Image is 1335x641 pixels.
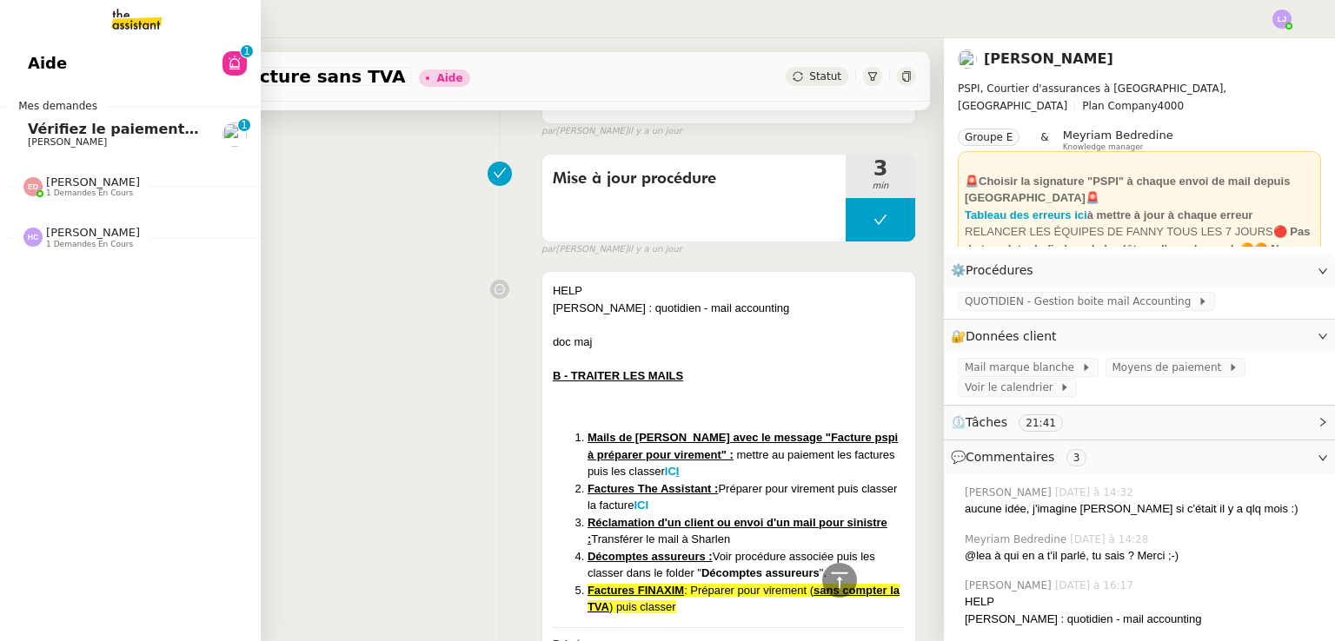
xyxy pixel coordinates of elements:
[958,83,1226,112] span: PSPI, Courtier d'assurances à [GEOGRAPHIC_DATA], [GEOGRAPHIC_DATA]
[1063,129,1173,142] span: Meyriam Bedredine
[222,122,247,147] img: users%2FNmPW3RcGagVdwlUj0SIRjiM8zA23%2Favatar%2Fb3e8f68e-88d8-429d-a2bd-00fb6f2d12db
[965,208,1087,221] a: Tableau des erreurs ici
[1112,359,1228,376] span: Moyens de paiement
[23,177,43,196] img: svg
[553,300,905,317] div: [PERSON_NAME] : quotidien - mail accounting
[676,465,680,478] u: I
[965,547,1321,565] div: @lea à qui en a t'il parlé, tu sais ? Merci ;-)
[28,121,258,137] span: Vérifiez le paiement du client
[1063,129,1173,151] app-user-label: Knowledge manager
[958,129,1020,146] nz-tag: Groupe E
[965,175,1290,205] strong: 🚨Choisir la signature "PSPI" à chaque envoi de mail depuis [GEOGRAPHIC_DATA]🚨
[1158,100,1185,112] span: 4000
[553,334,905,351] div: doc maj
[1055,485,1137,500] span: [DATE] à 14:32
[28,136,107,148] span: [PERSON_NAME]
[809,70,841,83] span: Statut
[665,465,680,478] a: ICI
[553,369,683,382] u: B - TRAITER LES MAILS
[628,124,682,139] span: il y a un jour
[701,566,820,579] strong: Décomptes assureurs
[966,329,1057,343] span: Données client
[436,73,462,83] div: Aide
[951,415,1078,429] span: ⏲️
[665,465,680,478] strong: IC
[243,45,250,61] p: 1
[241,119,248,135] p: 1
[588,550,713,563] u: Décomptes assureurs :
[541,124,556,139] span: par
[588,431,898,461] u: Mails de [PERSON_NAME] avec le message "Facture pspi à préparer pour virement" :
[28,50,67,76] span: Aide
[1019,414,1063,432] nz-tag: 21:41
[46,240,133,249] span: 1 demandes en cours
[628,242,682,257] span: il y a un jour
[944,320,1335,354] div: 🔐Données client
[966,450,1054,464] span: Commentaires
[46,188,133,198] span: 1 demandes en cours
[541,124,682,139] small: [PERSON_NAME]
[944,254,1335,287] div: ⚙️Procédures
[46,226,140,239] span: [PERSON_NAME]
[951,450,1093,464] span: 💬
[1082,100,1157,112] span: Plan Company
[588,548,905,582] li: Voir procédure associée puis les classer dans le folder " ".
[965,359,1081,376] span: Mail marque blanche
[951,261,1041,281] span: ⚙️
[634,499,648,512] a: ICI
[965,293,1198,310] span: QUOTIDIEN - Gestion boite mail Accounting
[958,50,977,69] img: users%2Fa6PbEmLwvGXylUqKytRPpDpAx153%2Favatar%2Ffanny.png
[588,514,905,548] li: Transférer le mail à Sharlen
[588,429,905,480] li: mettre au paiement les factures puis les classer
[238,119,250,131] nz-badge-sup: 1
[46,175,140,188] span: [PERSON_NAME]
[965,611,1321,628] div: [PERSON_NAME] : quotidien - mail accounting
[588,516,887,546] u: Réclamation d'un client ou envoi d'un mail pour sinistre :
[541,242,556,257] span: par
[1272,10,1292,29] img: svg
[944,406,1335,439] div: ⏲️Tâches 21:41
[588,584,900,614] u: sans compter la TVA
[1066,449,1087,466] nz-tag: 3
[965,500,1321,518] div: aucune idée, j'imagine [PERSON_NAME] si c'était il y a qlq mois :)
[1055,578,1137,593] span: [DATE] à 16:17
[965,593,1321,611] div: HELP
[966,263,1033,277] span: Procédures
[23,228,43,247] img: svg
[1070,532,1152,547] span: [DATE] à 14:28
[553,95,587,110] span: Aide
[609,600,676,613] span: ) puis classer
[588,480,905,514] li: Préparer pour virement puis classer la facture
[846,179,915,194] span: min
[241,45,253,57] nz-badge-sup: 1
[951,327,1064,347] span: 🔐
[1063,142,1144,152] span: Knowledge manager
[966,415,1007,429] span: Tâches
[553,166,835,192] span: Mise à jour procédure
[1040,129,1048,151] span: &
[965,223,1314,274] div: RELANCER LES ÉQUIPES DE FANNY TOUS LES 7 JOURS
[684,584,814,597] span: : Préparer pour virement (
[588,482,719,495] u: Factures The Assistant :
[588,584,684,597] u: Factures FINAXIM
[553,282,905,300] div: HELP
[944,440,1335,474] div: 💬Commentaires 3
[1087,208,1253,221] strong: à mettre à jour à chaque erreur
[984,50,1113,67] a: [PERSON_NAME]
[541,242,682,257] small: [PERSON_NAME]
[8,97,108,115] span: Mes demandes
[846,158,915,179] span: 3
[965,379,1059,396] span: Voir le calendrier
[965,578,1055,593] span: [PERSON_NAME]
[965,532,1070,547] span: Meyriam Bedredine
[965,485,1055,500] span: [PERSON_NAME]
